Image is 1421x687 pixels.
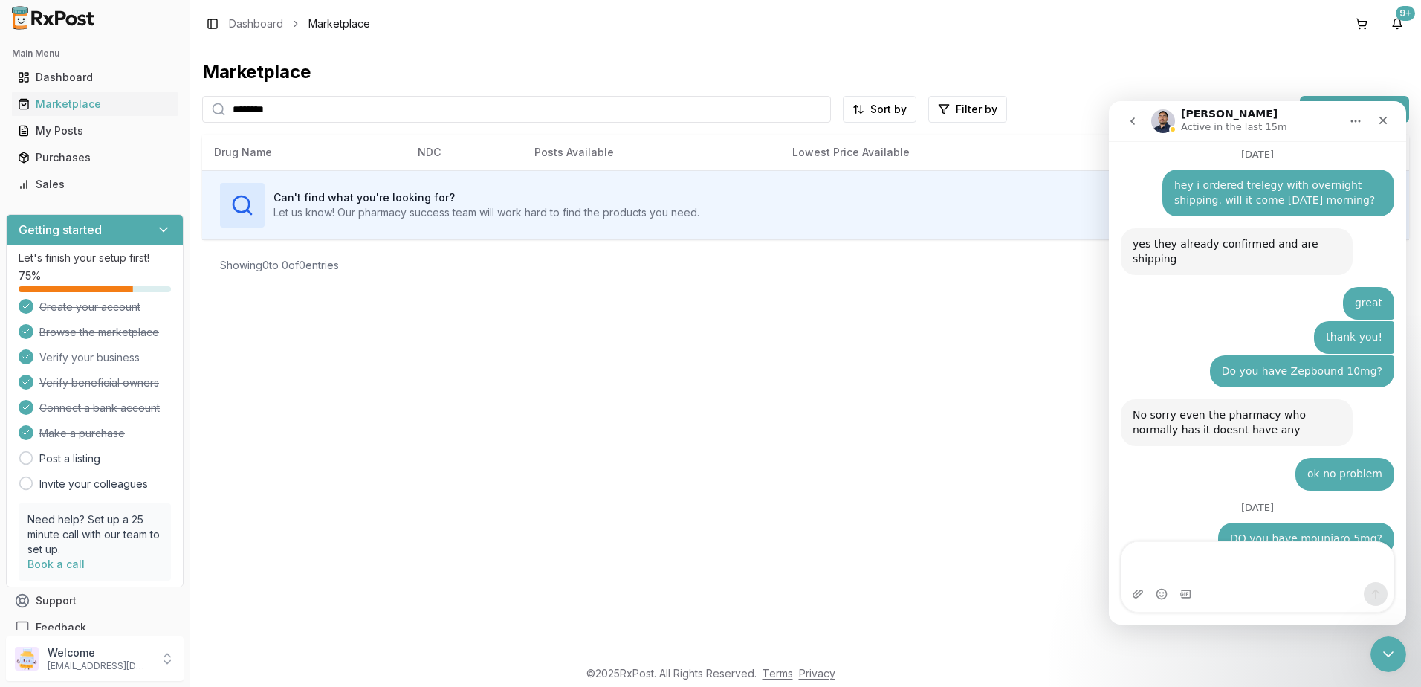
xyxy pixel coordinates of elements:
div: Marketplace [202,60,1409,84]
button: 9+ [1385,12,1409,36]
button: Feedback [6,614,184,641]
span: Browse the marketplace [39,325,159,340]
button: Sales [6,172,184,196]
div: Dashboard [18,70,172,85]
a: Marketplace [12,91,178,117]
p: Let's finish your setup first! [19,251,171,265]
h3: Getting started [19,221,102,239]
a: Invite your colleagues [39,477,148,491]
button: Marketplace [6,92,184,116]
img: RxPost Logo [6,6,101,30]
div: My Posts [18,123,172,138]
div: Marketplace [18,97,172,112]
p: Need help? Set up a 25 minute call with our team to set up. [27,512,162,557]
th: Posts Available [522,135,780,170]
span: Create your account [39,300,140,315]
a: Terms [763,667,793,680]
button: Filter by [928,96,1007,123]
th: NDC [406,135,522,170]
span: Verify your business [39,350,140,365]
th: Drug Name [202,135,406,170]
span: 75 % [19,268,41,283]
p: Let us know! Our pharmacy success team will work hard to find the products you need. [273,205,699,220]
div: Sales [18,177,172,192]
nav: breadcrumb [229,16,370,31]
h2: Main Menu [12,48,178,59]
button: Purchases [6,146,184,170]
button: Dashboard [6,65,184,89]
th: Lowest Price Available [780,135,1133,170]
iframe: Intercom live chat [1109,101,1406,625]
p: [EMAIL_ADDRESS][DOMAIN_NAME] [48,660,151,672]
h3: Can't find what you're looking for? [273,190,699,205]
a: Sales [12,171,178,198]
a: Purchases [12,144,178,171]
button: List new post [1300,96,1409,123]
div: 9+ [1396,6,1415,21]
span: Filter by [956,102,997,117]
div: Purchases [18,150,172,165]
span: Connect a bank account [39,401,160,416]
button: My Posts [6,119,184,143]
a: Privacy [799,667,835,680]
img: User avatar [15,647,39,671]
span: List new post [1327,100,1400,118]
span: Sort by [870,102,907,117]
button: Sort by [843,96,916,123]
span: Verify beneficial owners [39,375,159,390]
div: Showing 0 to 0 of 0 entries [220,258,339,273]
span: Feedback [36,620,86,635]
span: Marketplace [308,16,370,31]
a: My Posts [12,117,178,144]
a: Post a listing [39,451,100,466]
button: Support [6,587,184,614]
p: Welcome [48,645,151,660]
span: Make a purchase [39,426,125,441]
iframe: Intercom live chat [1370,636,1406,672]
a: Dashboard [229,16,283,31]
a: Dashboard [12,64,178,91]
a: Book a call [27,558,85,570]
